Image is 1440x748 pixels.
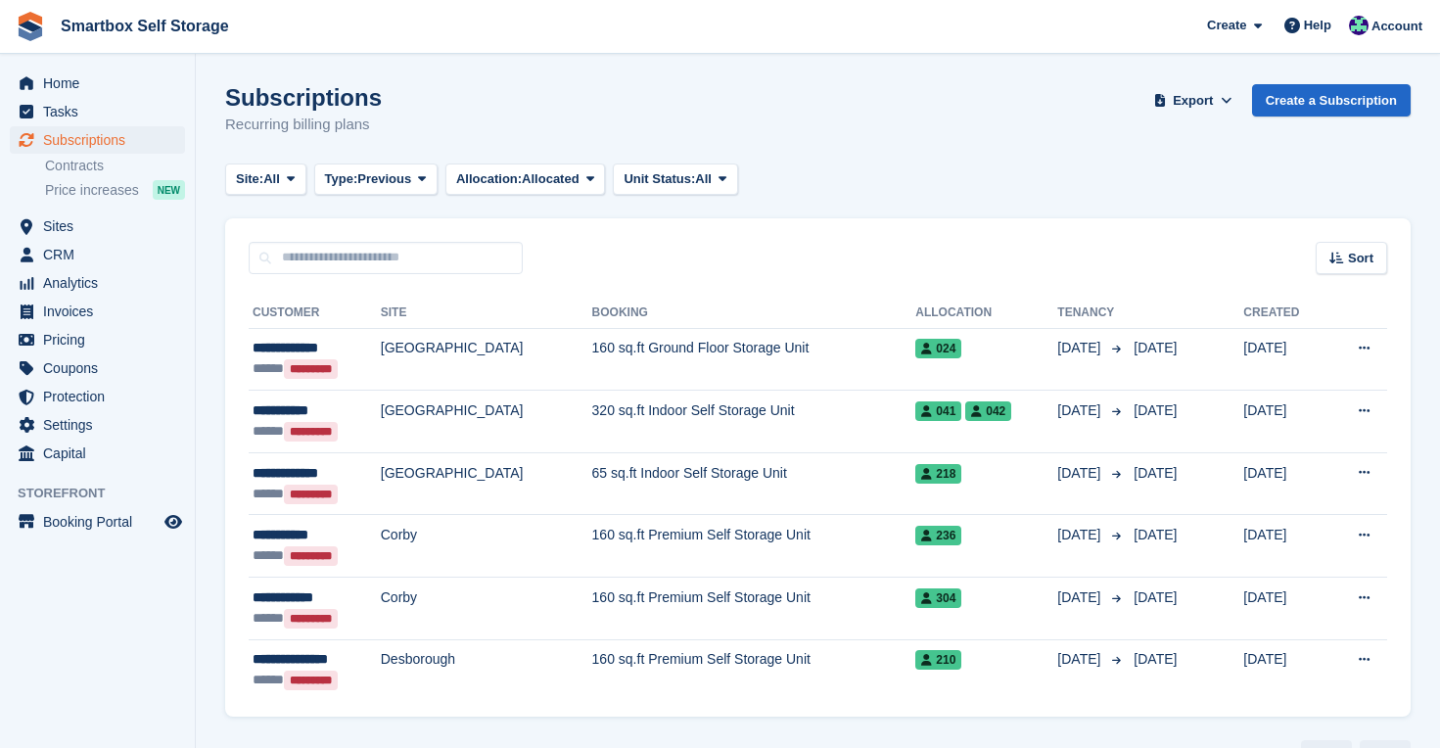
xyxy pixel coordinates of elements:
[1150,84,1236,117] button: Export
[43,440,161,467] span: Capital
[10,411,185,439] a: menu
[1243,639,1326,701] td: [DATE]
[592,639,916,701] td: 160 sq.ft Premium Self Storage Unit
[915,298,1057,329] th: Allocation
[10,70,185,97] a: menu
[43,98,161,125] span: Tasks
[1134,589,1177,605] span: [DATE]
[624,169,695,189] span: Unit Status:
[381,452,592,515] td: [GEOGRAPHIC_DATA]
[915,464,961,484] span: 218
[1304,16,1331,35] span: Help
[1173,91,1213,111] span: Export
[1371,17,1422,36] span: Account
[1243,328,1326,391] td: [DATE]
[1252,84,1411,117] a: Create a Subscription
[456,169,522,189] span: Allocation:
[10,508,185,536] a: menu
[1207,16,1246,35] span: Create
[1134,402,1177,418] span: [DATE]
[381,578,592,640] td: Corby
[10,98,185,125] a: menu
[153,180,185,200] div: NEW
[1348,249,1373,268] span: Sort
[592,328,916,391] td: 160 sq.ft Ground Floor Storage Unit
[357,169,411,189] span: Previous
[1057,400,1104,421] span: [DATE]
[43,411,161,439] span: Settings
[915,650,961,670] span: 210
[592,298,916,329] th: Booking
[236,169,263,189] span: Site:
[10,269,185,297] a: menu
[43,126,161,154] span: Subscriptions
[695,169,712,189] span: All
[592,515,916,578] td: 160 sq.ft Premium Self Storage Unit
[263,169,280,189] span: All
[225,84,382,111] h1: Subscriptions
[45,157,185,175] a: Contracts
[225,114,382,136] p: Recurring billing plans
[1134,651,1177,667] span: [DATE]
[1134,465,1177,481] span: [DATE]
[1134,340,1177,355] span: [DATE]
[1057,649,1104,670] span: [DATE]
[1243,391,1326,453] td: [DATE]
[445,164,605,196] button: Allocation: Allocated
[1057,525,1104,545] span: [DATE]
[381,328,592,391] td: [GEOGRAPHIC_DATA]
[1349,16,1369,35] img: Roger Canham
[16,12,45,41] img: stora-icon-8386f47178a22dfd0bd8f6a31ec36ba5ce8667c1dd55bd0f319d3a0aa187defe.svg
[10,354,185,382] a: menu
[1243,452,1326,515] td: [DATE]
[10,212,185,240] a: menu
[1057,338,1104,358] span: [DATE]
[915,588,961,608] span: 304
[249,298,381,329] th: Customer
[592,578,916,640] td: 160 sq.ft Premium Self Storage Unit
[1243,515,1326,578] td: [DATE]
[43,298,161,325] span: Invoices
[915,526,961,545] span: 236
[225,164,306,196] button: Site: All
[43,269,161,297] span: Analytics
[10,298,185,325] a: menu
[1057,587,1104,608] span: [DATE]
[965,401,1011,421] span: 042
[592,391,916,453] td: 320 sq.ft Indoor Self Storage Unit
[1243,298,1326,329] th: Created
[325,169,358,189] span: Type:
[381,391,592,453] td: [GEOGRAPHIC_DATA]
[162,510,185,534] a: Preview store
[1057,298,1126,329] th: Tenancy
[613,164,737,196] button: Unit Status: All
[381,639,592,701] td: Desborough
[53,10,237,42] a: Smartbox Self Storage
[43,212,161,240] span: Sites
[915,401,961,421] span: 041
[43,508,161,536] span: Booking Portal
[43,383,161,410] span: Protection
[10,440,185,467] a: menu
[18,484,195,503] span: Storefront
[1134,527,1177,542] span: [DATE]
[43,354,161,382] span: Coupons
[1057,463,1104,484] span: [DATE]
[10,383,185,410] a: menu
[10,126,185,154] a: menu
[10,326,185,353] a: menu
[1243,578,1326,640] td: [DATE]
[43,241,161,268] span: CRM
[522,169,580,189] span: Allocated
[592,452,916,515] td: 65 sq.ft Indoor Self Storage Unit
[43,70,161,97] span: Home
[45,181,139,200] span: Price increases
[10,241,185,268] a: menu
[381,515,592,578] td: Corby
[43,326,161,353] span: Pricing
[381,298,592,329] th: Site
[45,179,185,201] a: Price increases NEW
[915,339,961,358] span: 024
[314,164,438,196] button: Type: Previous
